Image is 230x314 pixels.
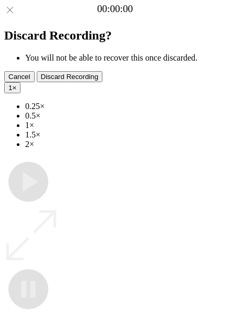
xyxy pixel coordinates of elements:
[4,28,226,43] h2: Discard Recording?
[25,121,226,130] li: 1×
[8,84,12,92] span: 1
[4,71,35,82] button: Cancel
[25,140,226,149] li: 2×
[25,111,226,121] li: 0.5×
[25,130,226,140] li: 1.5×
[37,71,103,82] button: Discard Recording
[25,53,226,63] li: You will not be able to recover this once discarded.
[4,82,20,93] button: 1×
[97,3,133,15] a: 00:00:00
[25,102,226,111] li: 0.25×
